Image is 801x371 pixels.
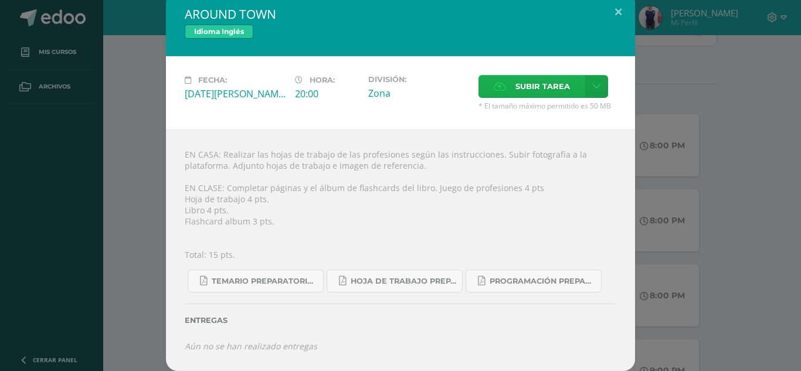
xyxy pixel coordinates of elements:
[327,270,463,292] a: Hoja de trabajo PREPARATORIA1.pdf
[490,277,595,286] span: Programación Preparatoria Inglés B.pdf
[368,75,469,84] label: División:
[515,76,570,97] span: Subir tarea
[351,277,456,286] span: Hoja de trabajo PREPARATORIA1.pdf
[198,76,227,84] span: Fecha:
[185,341,317,352] i: Aún no se han realizado entregas
[185,6,616,22] h2: AROUND TOWN
[478,101,616,111] span: * El tamaño máximo permitido es 50 MB
[185,87,286,100] div: [DATE][PERSON_NAME]
[368,87,469,100] div: Zona
[188,270,324,292] a: Temario preparatoria 4-2025.pdf
[185,316,616,325] label: Entregas
[310,76,335,84] span: Hora:
[166,130,635,371] div: EN CASA: Realizar las hojas de trabajo de las profesiones según las instrucciones. Subir fotograf...
[185,25,253,39] span: Idioma Inglés
[466,270,602,292] a: Programación Preparatoria Inglés B.pdf
[212,277,317,286] span: Temario preparatoria 4-2025.pdf
[295,87,359,100] div: 20:00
